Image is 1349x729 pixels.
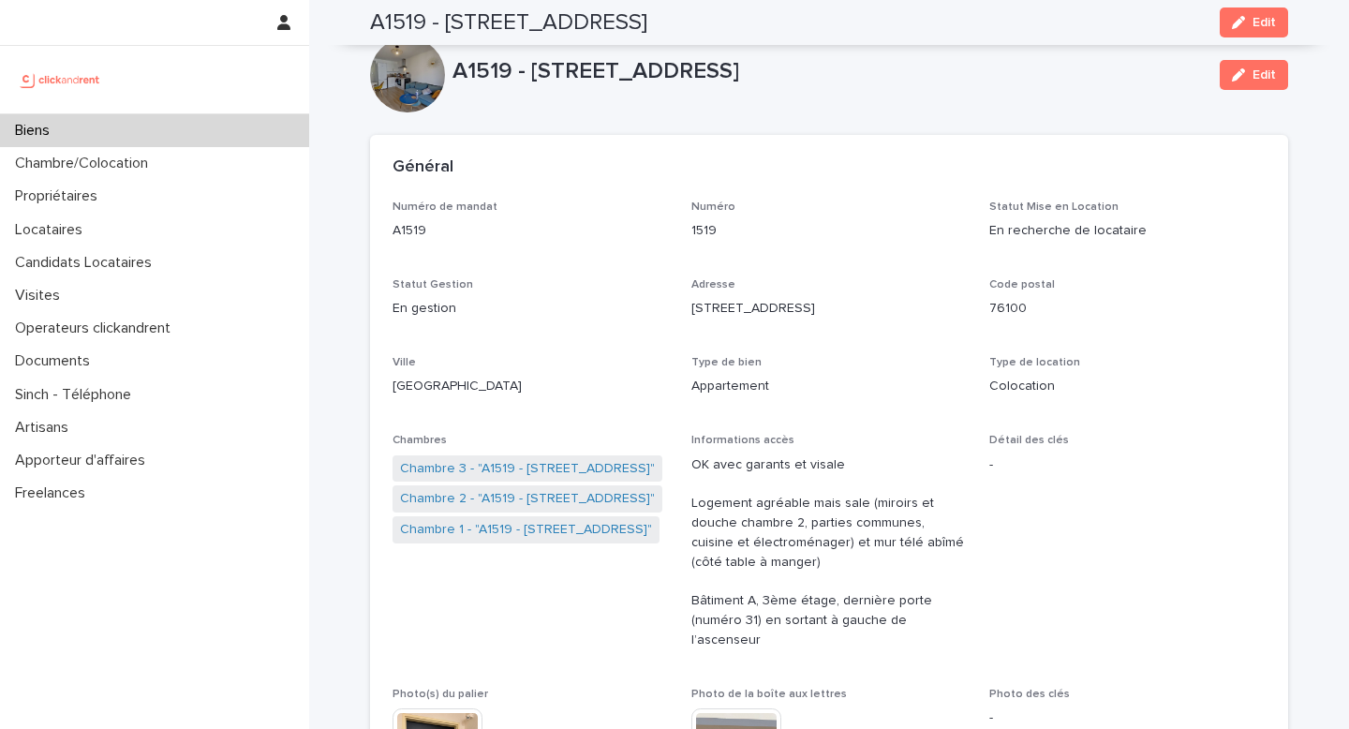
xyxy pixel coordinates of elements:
[7,122,65,140] p: Biens
[989,357,1080,368] span: Type de location
[393,279,473,290] span: Statut Gestion
[1220,7,1288,37] button: Edit
[691,279,735,290] span: Adresse
[989,279,1055,290] span: Code postal
[989,299,1266,319] p: 76100
[393,299,669,319] p: En gestion
[691,221,968,241] p: 1519
[691,201,735,213] span: Numéro
[691,455,968,650] p: OK avec garants et visale Logement agréable mais sale (miroirs et douche chambre 2, parties commu...
[7,452,160,469] p: Apporteur d'affaires
[393,221,669,241] p: A1519
[400,520,652,540] a: Chambre 1 - "A1519 - [STREET_ADDRESS]"
[989,689,1070,700] span: Photo des clés
[393,157,453,178] h2: Général
[691,435,794,446] span: Informations accès
[691,357,762,368] span: Type de bien
[393,689,488,700] span: Photo(s) du palier
[393,377,669,396] p: [GEOGRAPHIC_DATA]
[989,221,1266,241] p: En recherche de locataire
[989,435,1069,446] span: Détail des clés
[393,201,497,213] span: Numéro de mandat
[1220,60,1288,90] button: Edit
[7,221,97,239] p: Locataires
[7,187,112,205] p: Propriétaires
[7,254,167,272] p: Candidats Locataires
[691,377,968,396] p: Appartement
[7,287,75,305] p: Visites
[400,459,655,479] a: Chambre 3 - "A1519 - [STREET_ADDRESS]"
[15,61,106,98] img: UCB0brd3T0yccxBKYDjQ
[7,484,100,502] p: Freelances
[452,58,1205,85] p: A1519 - [STREET_ADDRESS]
[989,377,1266,396] p: Colocation
[370,9,647,37] h2: A1519 - [STREET_ADDRESS]
[7,419,83,437] p: Artisans
[7,320,185,337] p: Operateurs clickandrent
[691,299,968,319] p: [STREET_ADDRESS]
[989,455,1266,475] p: -
[691,689,847,700] span: Photo de la boîte aux lettres
[7,352,105,370] p: Documents
[989,201,1119,213] span: Statut Mise en Location
[7,155,163,172] p: Chambre/Colocation
[393,357,416,368] span: Ville
[393,435,447,446] span: Chambres
[1253,68,1276,82] span: Edit
[400,489,655,509] a: Chambre 2 - "A1519 - [STREET_ADDRESS]"
[7,386,146,404] p: Sinch - Téléphone
[989,708,1266,728] p: -
[1253,16,1276,29] span: Edit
